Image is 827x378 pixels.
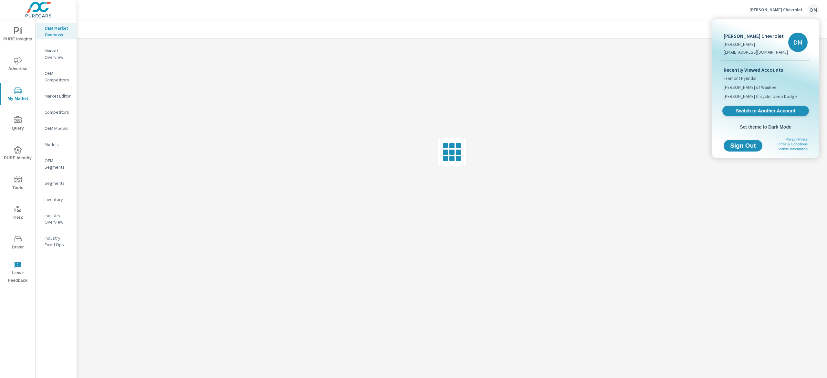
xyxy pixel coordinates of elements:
[786,137,808,141] a: Privacy Policy
[721,121,810,133] button: Set theme to Dark Mode
[724,49,788,55] p: [EMAIL_ADDRESS][DOMAIN_NAME]
[724,66,808,74] p: Recently Viewed Accounts
[722,106,809,116] a: Switch to Another Account
[724,75,756,81] span: Fremont Hyundai
[777,147,808,151] a: License Information
[729,143,757,149] span: Sign Out
[724,93,797,100] span: [PERSON_NAME] Chrysler Jeep Dodge
[724,84,777,90] span: [PERSON_NAME] of Waukee
[724,140,762,152] button: Sign Out
[726,108,805,114] span: Switch to Another Account
[724,32,788,40] p: [PERSON_NAME] Chevrolet
[724,41,788,47] p: [PERSON_NAME]
[724,124,808,130] span: Set theme to Dark Mode
[777,142,808,146] a: Terms & Conditions
[788,33,808,52] div: DM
